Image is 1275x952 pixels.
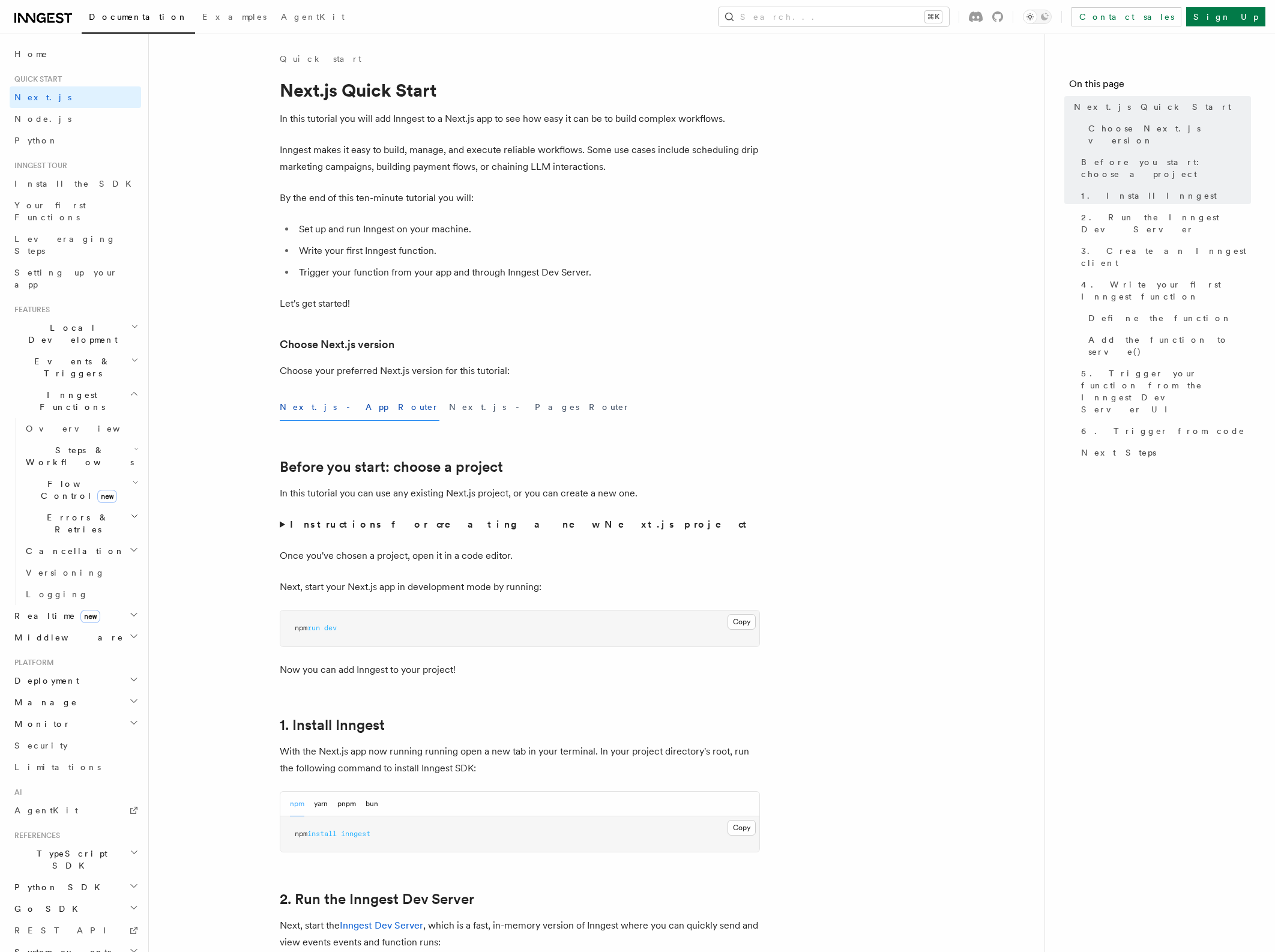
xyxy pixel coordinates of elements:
[14,741,68,750] span: Security
[280,661,760,678] p: Now you can add Inngest to your project!
[295,243,760,259] li: Write your first Inngest function.
[280,547,760,564] p: Once you've chosen a project, open it in a code editor.
[449,394,630,421] button: Next.js - Pages Router
[1081,190,1217,202] span: 1. Install Inngest
[295,264,760,281] li: Trigger your function from your app and through Inngest Dev Server.
[728,820,756,836] button: Copy
[82,4,195,34] a: Documentation
[14,806,78,815] span: AgentKit
[14,234,116,256] span: Leveraging Steps
[1023,10,1052,24] button: Toggle dark mode
[14,92,71,102] span: Next.js
[280,295,760,312] p: Let's get started!
[10,173,141,194] a: Install the SDK
[10,228,141,262] a: Leveraging Steps
[1081,447,1156,459] span: Next Steps
[1081,367,1251,415] span: 5. Trigger your function from the Inngest Dev Server UI
[280,516,760,533] summary: Instructions for creating a new Next.js project
[1081,156,1251,180] span: Before you start: choose a project
[337,792,356,816] button: pnpm
[10,161,67,170] span: Inngest tour
[89,12,188,22] span: Documentation
[21,418,141,439] a: Overview
[1076,274,1251,307] a: 4. Write your first Inngest function
[10,627,141,648] button: Middleware
[1081,245,1251,269] span: 3. Create an Inngest client
[10,631,124,643] span: Middleware
[10,317,141,351] button: Local Development
[1084,329,1251,363] a: Add the function to serve()
[1088,122,1251,146] span: Choose Next.js version
[280,459,503,475] a: Before you start: choose a project
[1084,118,1251,151] a: Choose Next.js version
[10,713,141,735] button: Monitor
[21,473,141,507] button: Flow Controlnew
[290,792,304,816] button: npm
[295,221,760,238] li: Set up and run Inngest on your machine.
[14,762,101,772] span: Limitations
[14,268,118,289] span: Setting up your app
[1076,420,1251,442] a: 6. Trigger from code
[21,562,141,583] a: Versioning
[280,79,760,101] h1: Next.js Quick Start
[10,756,141,778] a: Limitations
[10,418,141,605] div: Inngest Functions
[80,610,100,623] span: new
[280,110,760,127] p: In this tutorial you will add Inngest to a Next.js app to see how easy it can be to build complex...
[295,830,307,838] span: npm
[1074,101,1231,113] span: Next.js Quick Start
[1076,240,1251,274] a: 3. Create an Inngest client
[1081,279,1251,303] span: 4. Write your first Inngest function
[1076,363,1251,420] a: 5. Trigger your function from the Inngest Dev Server UI
[10,881,107,893] span: Python SDK
[10,800,141,821] a: AgentKit
[10,74,62,84] span: Quick start
[10,262,141,295] a: Setting up your app
[10,605,141,627] button: Realtimenew
[1088,334,1251,358] span: Add the function to serve()
[21,478,132,502] span: Flow Control
[341,830,370,838] span: inngest
[290,519,752,530] strong: Instructions for creating a new Next.js project
[10,876,141,898] button: Python SDK
[26,568,105,577] span: Versioning
[10,355,131,379] span: Events & Triggers
[366,792,378,816] button: bun
[14,136,58,145] span: Python
[280,891,474,908] a: 2. Run the Inngest Dev Server
[10,670,141,691] button: Deployment
[14,48,48,60] span: Home
[280,579,760,595] p: Next, start your Next.js app in development mode by running:
[324,624,337,632] span: dev
[10,788,22,797] span: AI
[21,444,134,468] span: Steps & Workflows
[1076,206,1251,240] a: 2. Run the Inngest Dev Server
[10,848,130,872] span: TypeScript SDK
[728,614,756,630] button: Copy
[925,11,942,23] kbd: ⌘K
[10,322,131,346] span: Local Development
[1081,425,1245,437] span: 6. Trigger from code
[21,583,141,605] a: Logging
[10,696,77,708] span: Manage
[21,545,125,557] span: Cancellation
[1081,211,1251,235] span: 2. Run the Inngest Dev Server
[26,424,149,433] span: Overview
[307,624,320,632] span: run
[280,142,760,175] p: Inngest makes it easy to build, manage, and execute reliable workflows. Some use cases include sc...
[10,898,141,920] button: Go SDK
[280,917,760,951] p: Next, start the , which is a fast, in-memory version of Inngest where you can quickly send and vi...
[10,920,141,941] a: REST API
[10,658,54,667] span: Platform
[21,507,141,540] button: Errors & Retries
[10,305,50,315] span: Features
[10,351,141,384] button: Events & Triggers
[10,384,141,418] button: Inngest Functions
[10,675,79,687] span: Deployment
[10,903,85,915] span: Go SDK
[10,718,71,730] span: Monitor
[314,792,328,816] button: yarn
[26,589,88,599] span: Logging
[14,114,71,124] span: Node.js
[10,831,60,840] span: References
